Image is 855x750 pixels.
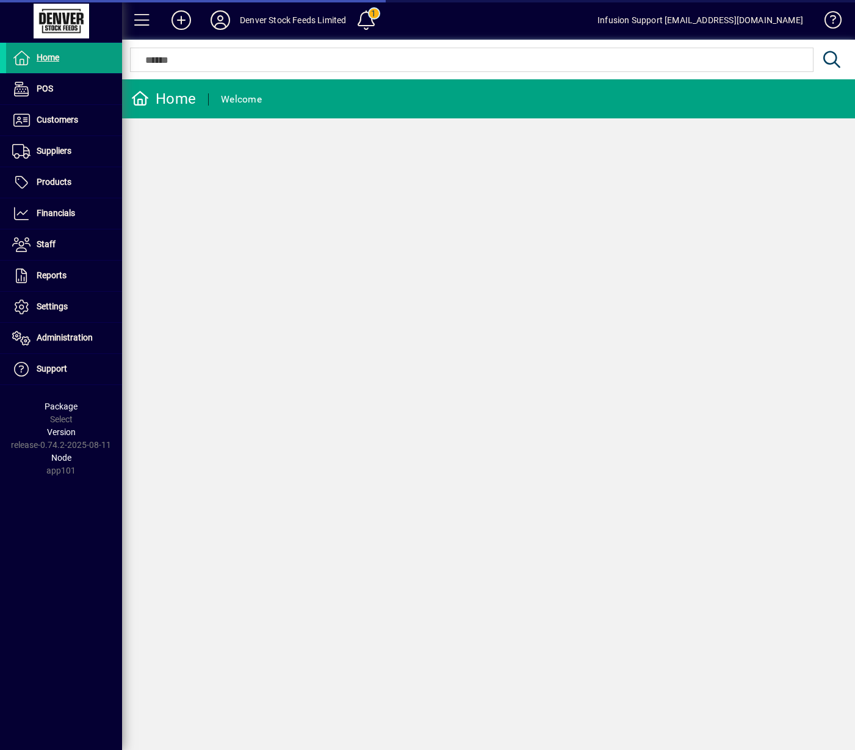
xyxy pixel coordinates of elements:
[37,208,75,218] span: Financials
[6,261,122,291] a: Reports
[597,10,803,30] div: Infusion Support [EMAIL_ADDRESS][DOMAIN_NAME]
[6,323,122,353] a: Administration
[6,167,122,198] a: Products
[37,146,71,156] span: Suppliers
[47,427,76,437] span: Version
[6,136,122,167] a: Suppliers
[37,115,78,124] span: Customers
[240,10,347,30] div: Denver Stock Feeds Limited
[37,177,71,187] span: Products
[131,89,196,109] div: Home
[221,90,262,109] div: Welcome
[6,198,122,229] a: Financials
[37,333,93,342] span: Administration
[6,229,122,260] a: Staff
[162,9,201,31] button: Add
[815,2,840,42] a: Knowledge Base
[45,402,78,411] span: Package
[37,239,56,249] span: Staff
[37,364,67,373] span: Support
[6,354,122,384] a: Support
[6,292,122,322] a: Settings
[37,270,67,280] span: Reports
[51,453,71,463] span: Node
[6,74,122,104] a: POS
[6,105,122,135] a: Customers
[37,301,68,311] span: Settings
[201,9,240,31] button: Profile
[37,52,59,62] span: Home
[37,84,53,93] span: POS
